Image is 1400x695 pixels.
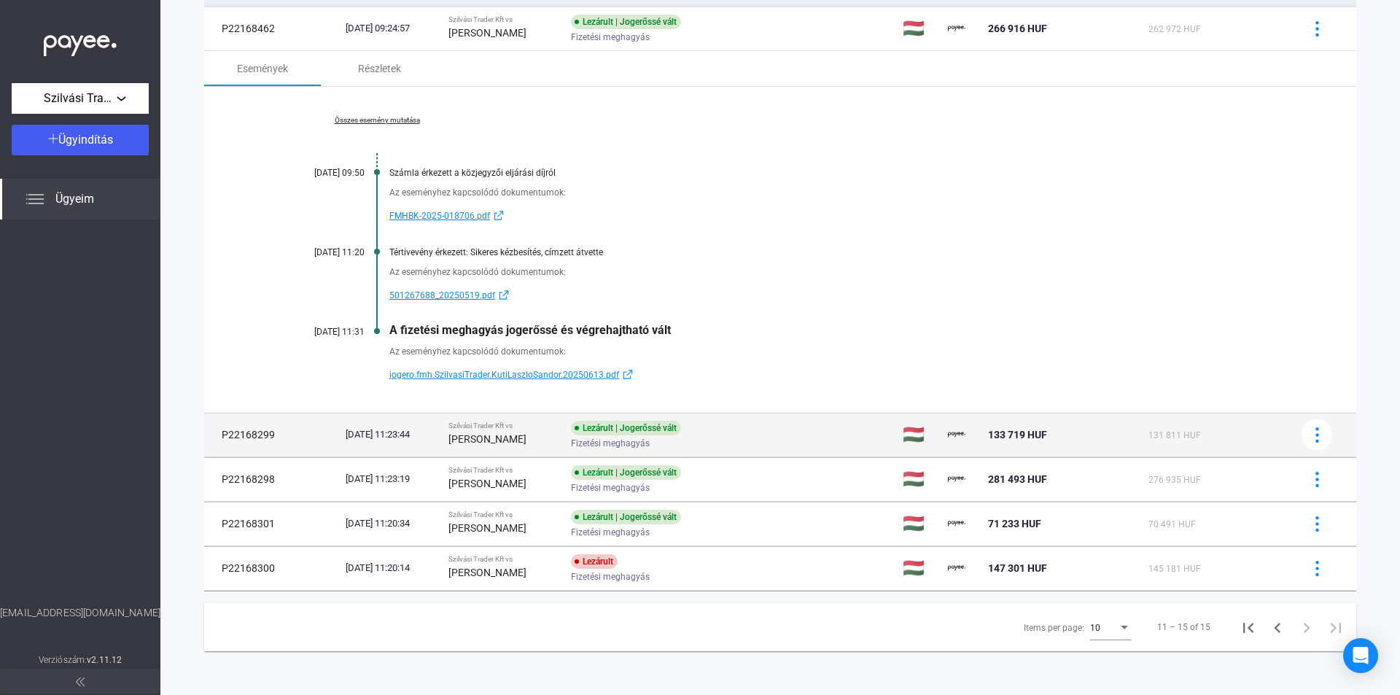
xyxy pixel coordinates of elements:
[1263,613,1292,642] button: Previous page
[12,125,149,155] button: Ügyindítás
[346,427,437,442] div: [DATE] 11:23:44
[1234,613,1263,642] button: First page
[1148,519,1196,529] span: 70 491 HUF
[277,116,477,125] a: Összes esemény mutatása
[1090,618,1131,636] mat-select: Items per page:
[948,470,965,488] img: payee-logo
[389,366,619,384] span: jogero.fmh.SzilvasiTrader.KutiLaszloSandor.20250613.pdf
[1321,613,1350,642] button: Last page
[571,435,650,452] span: Fizetési meghagyás
[448,422,559,430] div: Szilvási Trader Kft vs
[389,207,490,225] span: FMHBK-2025-018706.pdf
[389,287,495,304] span: 501267688_20250519.pdf
[571,554,618,569] div: Lezárult
[346,472,437,486] div: [DATE] 11:23:19
[1148,430,1201,440] span: 131 811 HUF
[1024,619,1084,637] div: Items per page:
[389,287,1283,304] a: 501267688_20250519.pdfexternal-link-blue
[55,190,94,208] span: Ügyeim
[1148,564,1201,574] span: 145 181 HUF
[448,466,559,475] div: Szilvási Trader Kft vs
[26,190,44,208] img: list.svg
[1310,472,1325,487] img: more-blue
[1148,475,1201,485] span: 276 935 HUF
[448,478,526,489] strong: [PERSON_NAME]
[571,568,650,586] span: Fizetési meghagyás
[571,479,650,497] span: Fizetési meghagyás
[204,546,340,590] td: P22168300
[1310,427,1325,443] img: more-blue
[988,23,1047,34] span: 266 916 HUF
[389,168,1283,178] div: Számla érkezett a közjegyzői eljárási díjról
[1310,516,1325,532] img: more-blue
[897,7,943,50] td: 🇭🇺
[988,473,1047,485] span: 281 493 HUF
[1310,21,1325,36] img: more-blue
[1090,623,1100,633] span: 10
[1343,638,1378,673] div: Open Intercom Messenger
[495,290,513,300] img: external-link-blue
[571,28,650,46] span: Fizetési meghagyás
[389,366,1283,384] a: jogero.fmh.SzilvasiTrader.KutiLaszloSandor.20250613.pdfexternal-link-blue
[48,133,58,144] img: plus-white.svg
[389,185,1283,200] div: Az eseményhez kapcsolódó dokumentumok:
[389,247,1283,257] div: Tértivevény érkezett: Sikeres kézbesítés, címzett átvette
[1302,508,1332,539] button: more-blue
[1292,613,1321,642] button: Next page
[948,559,965,577] img: payee-logo
[1302,13,1332,44] button: more-blue
[490,210,507,221] img: external-link-blue
[571,465,681,480] div: Lezárult | Jogerőssé vált
[1302,464,1332,494] button: more-blue
[448,567,526,578] strong: [PERSON_NAME]
[346,516,437,531] div: [DATE] 11:20:34
[448,27,526,39] strong: [PERSON_NAME]
[897,457,943,501] td: 🇭🇺
[1148,24,1201,34] span: 262 972 HUF
[948,426,965,443] img: payee-logo
[44,27,117,57] img: white-payee-white-dot.svg
[448,510,559,519] div: Szilvási Trader Kft vs
[897,546,943,590] td: 🇭🇺
[358,60,401,77] div: Részletek
[948,20,965,37] img: payee-logo
[389,323,1283,337] div: A fizetési meghagyás jogerőssé és végrehajtható vált
[571,524,650,541] span: Fizetési meghagyás
[1157,618,1210,636] div: 11 – 15 of 15
[1302,553,1332,583] button: more-blue
[448,433,526,445] strong: [PERSON_NAME]
[389,265,1283,279] div: Az eseményhez kapcsolódó dokumentumok:
[277,327,365,337] div: [DATE] 11:31
[571,421,681,435] div: Lezárult | Jogerőssé vált
[237,60,288,77] div: Események
[58,133,113,147] span: Ügyindítás
[988,518,1041,529] span: 71 233 HUF
[389,207,1283,225] a: FMHBK-2025-018706.pdfexternal-link-blue
[44,90,117,107] span: Szilvási Trader Kft
[619,369,637,380] img: external-link-blue
[12,83,149,114] button: Szilvási Trader Kft
[897,413,943,457] td: 🇭🇺
[571,15,681,29] div: Lezárult | Jogerőssé vált
[948,515,965,532] img: payee-logo
[571,510,681,524] div: Lezárult | Jogerőssé vált
[76,677,85,686] img: arrow-double-left-grey.svg
[277,247,365,257] div: [DATE] 11:20
[87,655,122,665] strong: v2.11.12
[988,562,1047,574] span: 147 301 HUF
[988,429,1047,440] span: 133 719 HUF
[448,522,526,534] strong: [PERSON_NAME]
[204,7,340,50] td: P22168462
[204,413,340,457] td: P22168299
[1310,561,1325,576] img: more-blue
[1302,419,1332,450] button: more-blue
[389,344,1283,359] div: Az eseményhez kapcsolódó dokumentumok:
[204,457,340,501] td: P22168298
[346,21,437,36] div: [DATE] 09:24:57
[277,168,365,178] div: [DATE] 09:50
[346,561,437,575] div: [DATE] 11:20:14
[448,555,559,564] div: Szilvási Trader Kft vs
[897,502,943,545] td: 🇭🇺
[448,15,559,24] div: Szilvási Trader Kft vs
[204,502,340,545] td: P22168301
